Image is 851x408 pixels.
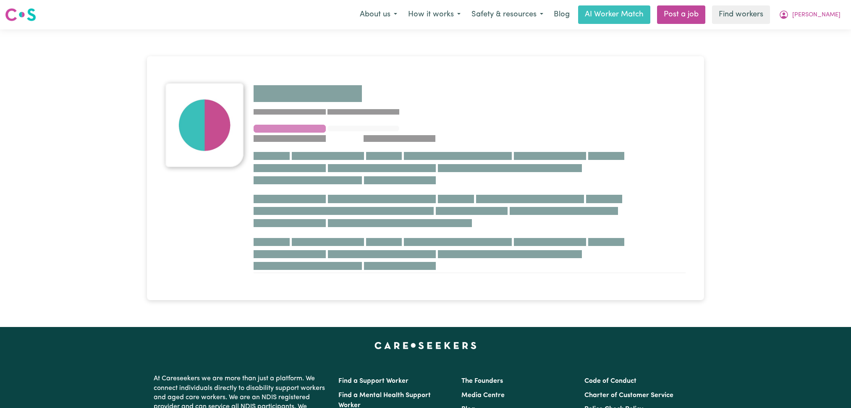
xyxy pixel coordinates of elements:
a: The Founders [461,378,503,384]
button: About us [354,6,403,24]
a: Find workers [712,5,770,24]
a: Charter of Customer Service [584,392,673,399]
span: [PERSON_NAME] [792,10,841,20]
a: Careseekers home page [374,342,477,349]
img: Careseekers logo [5,7,36,22]
a: Post a job [657,5,705,24]
a: Media Centre [461,392,505,399]
a: Blog [549,5,575,24]
button: My Account [773,6,846,24]
button: Safety & resources [466,6,549,24]
a: AI Worker Match [578,5,650,24]
button: How it works [403,6,466,24]
a: Find a Support Worker [338,378,408,384]
a: Careseekers logo [5,5,36,24]
a: Code of Conduct [584,378,636,384]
